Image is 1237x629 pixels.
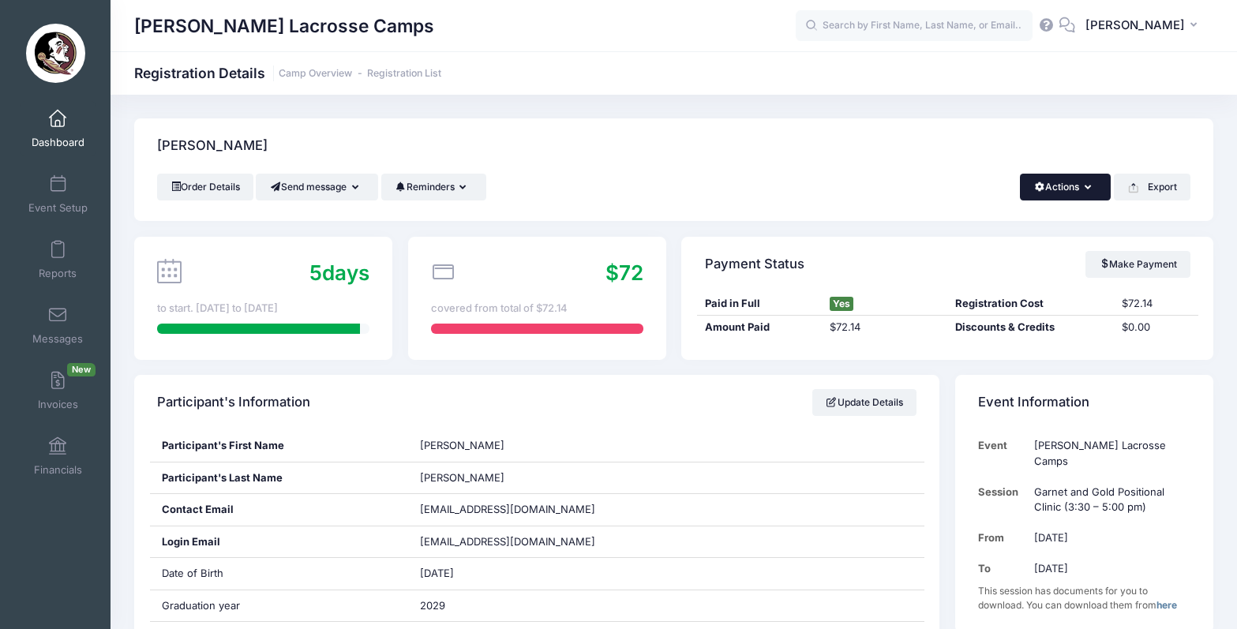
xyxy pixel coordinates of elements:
input: Search by First Name, Last Name, or Email... [796,10,1033,42]
span: Messages [32,332,83,346]
span: $72 [605,260,643,285]
td: Garnet and Gold Positional Clinic (3:30 – 5:00 pm) [1026,477,1190,523]
span: [EMAIL_ADDRESS][DOMAIN_NAME] [420,534,617,550]
div: Participant's First Name [150,430,408,462]
span: Invoices [38,398,78,411]
span: 2029 [420,599,445,612]
span: [PERSON_NAME] [420,439,504,451]
a: Make Payment [1085,251,1190,278]
h4: Participant's Information [157,380,310,425]
img: Sara Tisdale Lacrosse Camps [26,24,85,83]
button: Send message [256,174,378,200]
a: Camp Overview [279,68,352,80]
span: Reports [39,267,77,280]
a: Update Details [812,389,917,416]
button: Actions [1020,174,1111,200]
a: here [1156,599,1177,611]
span: New [67,363,96,376]
div: Amount Paid [697,320,823,335]
a: Order Details [157,174,253,200]
a: Dashboard [21,101,96,156]
td: From [978,522,1026,553]
span: [PERSON_NAME] [420,471,504,484]
h4: [PERSON_NAME] [157,124,268,169]
div: $72.14 [822,320,947,335]
a: Reports [21,232,96,287]
td: Event [978,430,1026,477]
h4: Payment Status [705,241,804,286]
button: Reminders [381,174,486,200]
div: Discounts & Credits [947,320,1115,335]
span: Event Setup [28,201,88,215]
span: 5 [309,260,322,285]
h4: Event Information [978,380,1089,425]
h1: [PERSON_NAME] Lacrosse Camps [134,8,434,44]
a: Event Setup [21,167,96,222]
div: Registration Cost [947,296,1115,312]
div: Graduation year [150,590,408,622]
span: [EMAIL_ADDRESS][DOMAIN_NAME] [420,503,595,515]
a: InvoicesNew [21,363,96,418]
td: [DATE] [1026,553,1190,584]
div: Participant's Last Name [150,462,408,494]
div: Paid in Full [697,296,823,312]
div: $72.14 [1115,296,1198,312]
td: [DATE] [1026,522,1190,553]
div: Login Email [150,526,408,558]
span: [PERSON_NAME] [1085,17,1185,34]
h1: Registration Details [134,65,441,81]
div: to start. [DATE] to [DATE] [157,301,369,316]
div: Contact Email [150,494,408,526]
span: Dashboard [32,136,84,149]
td: To [978,553,1026,584]
button: [PERSON_NAME] [1075,8,1213,44]
div: This session has documents for you to download. You can download them from [978,584,1190,612]
button: Export [1114,174,1190,200]
div: $0.00 [1115,320,1198,335]
div: days [309,257,369,288]
a: Messages [21,298,96,353]
a: Registration List [367,68,441,80]
span: [DATE] [420,567,454,579]
span: Yes [830,297,853,311]
span: Financials [34,463,82,477]
a: Financials [21,429,96,484]
td: [PERSON_NAME] Lacrosse Camps [1026,430,1190,477]
div: covered from total of $72.14 [431,301,643,316]
div: Date of Birth [150,558,408,590]
td: Session [978,477,1026,523]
